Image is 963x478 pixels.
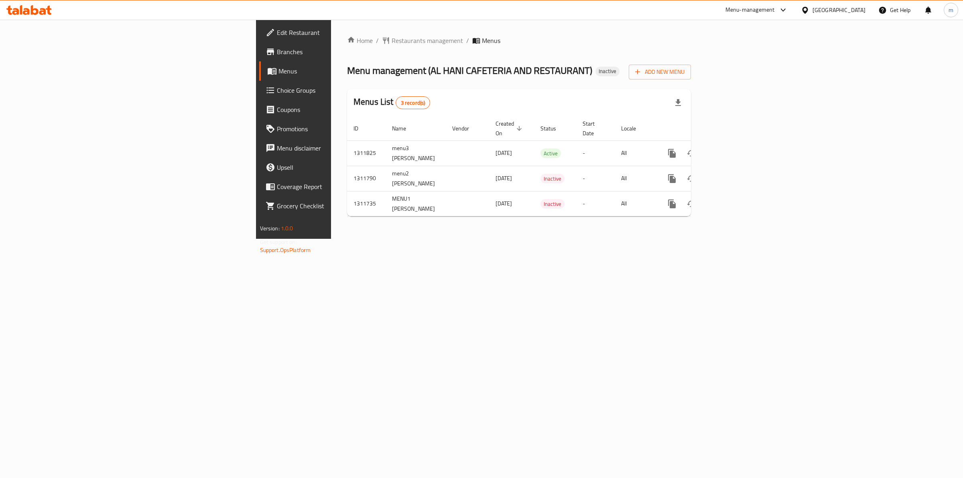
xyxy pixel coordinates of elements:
[347,61,592,79] span: Menu management ( AL HANI CAFETERIA AND RESTAURANT )
[277,85,410,95] span: Choice Groups
[576,166,615,191] td: -
[949,6,953,14] span: m
[482,36,500,45] span: Menus
[496,198,512,209] span: [DATE]
[595,67,620,76] div: Inactive
[583,119,605,138] span: Start Date
[662,194,682,214] button: more
[725,5,775,15] div: Menu-management
[277,163,410,172] span: Upsell
[452,124,479,133] span: Vendor
[392,36,463,45] span: Restaurants management
[496,148,512,158] span: [DATE]
[354,124,369,133] span: ID
[496,119,524,138] span: Created On
[260,245,311,255] a: Support.OpsPlatform
[635,67,685,77] span: Add New Menu
[347,36,691,45] nav: breadcrumb
[382,36,463,45] a: Restaurants management
[682,194,701,214] button: Change Status
[615,191,656,216] td: All
[281,223,293,234] span: 1.0.0
[277,47,410,57] span: Branches
[540,148,561,158] div: Active
[278,66,410,76] span: Menus
[354,96,430,109] h2: Menus List
[260,237,297,247] span: Get support on:
[259,23,417,42] a: Edit Restaurant
[595,68,620,75] span: Inactive
[392,124,416,133] span: Name
[277,143,410,153] span: Menu disclaimer
[682,144,701,163] button: Change Status
[576,191,615,216] td: -
[259,81,417,100] a: Choice Groups
[576,140,615,166] td: -
[396,96,431,109] div: Total records count
[260,223,280,234] span: Version:
[615,140,656,166] td: All
[656,116,746,141] th: Actions
[259,61,417,81] a: Menus
[662,169,682,188] button: more
[540,199,565,209] span: Inactive
[347,116,746,217] table: enhanced table
[277,201,410,211] span: Grocery Checklist
[259,196,417,216] a: Grocery Checklist
[259,177,417,196] a: Coverage Report
[621,124,646,133] span: Locale
[259,119,417,138] a: Promotions
[277,28,410,37] span: Edit Restaurant
[396,99,430,107] span: 3 record(s)
[277,124,410,134] span: Promotions
[496,173,512,183] span: [DATE]
[277,105,410,114] span: Coupons
[540,124,567,133] span: Status
[466,36,469,45] li: /
[259,100,417,119] a: Coupons
[259,158,417,177] a: Upsell
[668,93,688,112] div: Export file
[629,65,691,79] button: Add New Menu
[682,169,701,188] button: Change Status
[540,149,561,158] span: Active
[813,6,865,14] div: [GEOGRAPHIC_DATA]
[615,166,656,191] td: All
[540,174,565,183] span: Inactive
[259,42,417,61] a: Branches
[662,144,682,163] button: more
[259,138,417,158] a: Menu disclaimer
[277,182,410,191] span: Coverage Report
